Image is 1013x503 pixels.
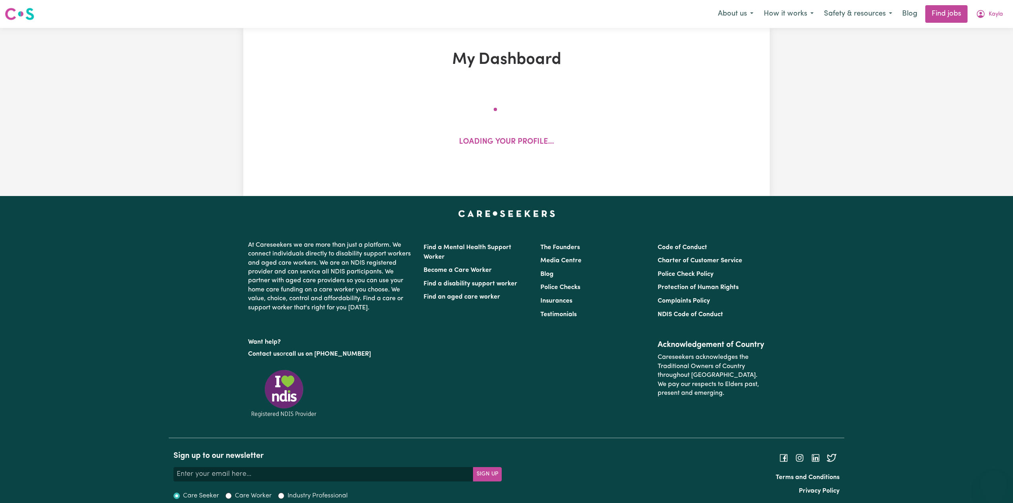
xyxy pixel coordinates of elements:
a: Code of Conduct [658,244,707,251]
a: Follow Careseekers on Instagram [795,455,804,461]
h2: Acknowledgement of Country [658,340,765,350]
a: Charter of Customer Service [658,257,742,264]
img: Careseekers logo [5,7,34,21]
a: Privacy Policy [799,488,840,494]
button: Subscribe [473,467,502,481]
button: My Account [971,6,1008,22]
a: Insurances [540,298,572,304]
a: Follow Careseekers on LinkedIn [811,455,820,461]
a: NDIS Code of Conduct [658,311,723,318]
a: Find jobs [925,5,968,23]
label: Care Worker [235,491,272,501]
a: Terms and Conditions [776,474,840,481]
p: At Careseekers we are more than just a platform. We connect individuals directly to disability su... [248,238,414,315]
button: Safety & resources [819,6,897,22]
a: Find an aged care worker [424,294,500,300]
img: Registered NDIS provider [248,368,320,418]
a: Contact us [248,351,280,357]
p: Loading your profile... [459,137,554,148]
a: The Founders [540,244,580,251]
a: Blog [540,271,554,277]
a: Police Checks [540,284,580,291]
p: or [248,347,414,362]
a: Careseekers logo [5,5,34,23]
span: Kayla [989,10,1003,19]
a: Find a disability support worker [424,281,517,287]
p: Careseekers acknowledges the Traditional Owners of Country throughout [GEOGRAPHIC_DATA]. We pay o... [658,350,765,401]
a: Become a Care Worker [424,267,492,273]
iframe: Button to launch messaging window [981,471,1007,497]
a: Police Check Policy [658,271,713,277]
a: Testimonials [540,311,577,318]
input: Enter your email here... [173,467,473,481]
h2: Sign up to our newsletter [173,451,502,461]
a: Complaints Policy [658,298,710,304]
label: Industry Professional [288,491,348,501]
a: Find a Mental Health Support Worker [424,244,511,260]
button: How it works [759,6,819,22]
a: call us on [PHONE_NUMBER] [286,351,371,357]
p: Want help? [248,335,414,347]
a: Careseekers home page [458,210,555,217]
button: About us [713,6,759,22]
a: Media Centre [540,257,581,264]
label: Care Seeker [183,491,219,501]
a: Blog [897,5,922,23]
a: Follow Careseekers on Facebook [779,455,788,461]
a: Protection of Human Rights [658,284,739,291]
h1: My Dashboard [336,50,677,69]
a: Follow Careseekers on Twitter [827,455,836,461]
